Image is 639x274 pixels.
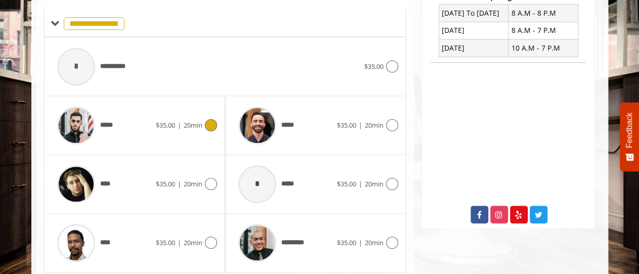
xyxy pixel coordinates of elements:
[620,102,639,171] button: Feedback - Show survey
[184,238,202,247] span: 20min
[365,121,384,130] span: 20min
[359,179,362,188] span: |
[178,121,181,130] span: |
[508,5,578,22] td: 8 A.M - 8 P.M
[178,179,181,188] span: |
[337,121,356,130] span: $35.00
[508,22,578,39] td: 8 A.M - 7 P.M
[156,238,175,247] span: $35.00
[364,62,384,71] span: $35.00
[365,238,384,247] span: 20min
[184,121,202,130] span: 20min
[439,22,508,39] td: [DATE]
[337,238,356,247] span: $35.00
[337,179,356,188] span: $35.00
[508,40,578,57] td: 10 A.M - 7 P.M
[365,179,384,188] span: 20min
[439,5,508,22] td: [DATE] To [DATE]
[439,40,508,57] td: [DATE]
[359,238,362,247] span: |
[625,112,634,148] span: Feedback
[156,179,175,188] span: $35.00
[178,238,181,247] span: |
[184,179,202,188] span: 20min
[359,121,362,130] span: |
[156,121,175,130] span: $35.00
